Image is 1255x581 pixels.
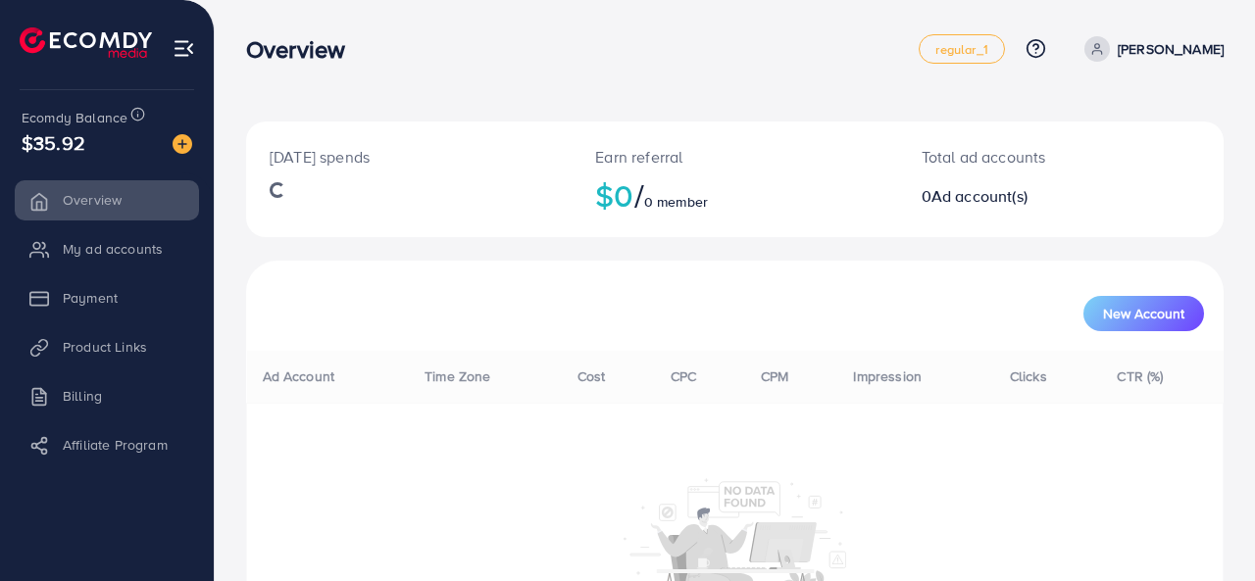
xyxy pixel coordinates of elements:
[1077,36,1224,62] a: [PERSON_NAME]
[1083,296,1204,331] button: New Account
[246,35,361,64] h3: Overview
[595,176,874,214] h2: $0
[644,192,708,212] span: 0 member
[634,172,644,218] span: /
[20,27,152,58] img: logo
[931,185,1028,207] span: Ad account(s)
[922,145,1119,169] p: Total ad accounts
[935,43,987,56] span: regular_1
[270,145,548,169] p: [DATE] spends
[1103,307,1184,320] span: New Account
[173,134,192,154] img: image
[22,128,85,157] span: $35.92
[22,108,127,127] span: Ecomdy Balance
[173,37,195,60] img: menu
[1118,37,1224,61] p: [PERSON_NAME]
[922,187,1119,206] h2: 0
[595,145,874,169] p: Earn referral
[919,34,1004,64] a: regular_1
